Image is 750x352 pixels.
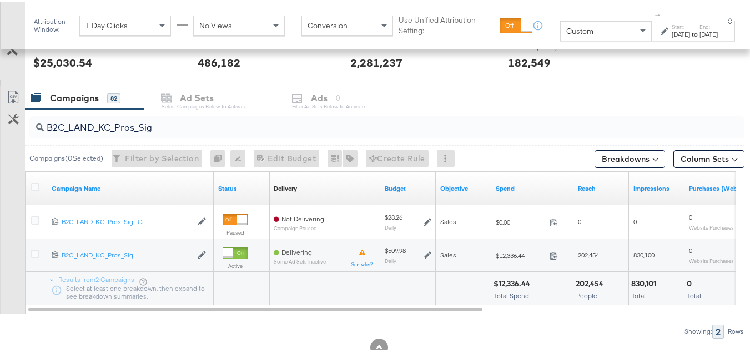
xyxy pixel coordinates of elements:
[385,182,431,191] a: The maximum amount you're willing to spend on your ads, on average each day or over the lifetime ...
[199,19,232,29] span: No Views
[385,222,396,229] sub: Daily
[210,148,230,166] div: 0
[308,19,348,29] span: Conversion
[274,257,326,263] sub: Some Ad Sets Inactive
[689,222,734,229] sub: Website Purchases
[631,277,660,287] div: 830,101
[699,22,718,29] label: End:
[385,211,402,220] div: $28.26
[673,148,744,166] button: Column Sets
[689,211,692,220] span: 0
[689,245,692,253] span: 0
[494,277,533,287] div: $12,336.44
[496,216,545,225] span: $0.00
[690,28,699,37] strong: to
[33,16,74,32] div: Attribution Window:
[33,53,92,69] div: $25,030.54
[350,53,402,69] div: 2,281,237
[578,249,599,257] span: 202,454
[62,216,192,225] div: B2C_LAND_KC_Pros_Sig_IG
[440,249,456,257] span: Sales
[62,249,192,259] a: B2C_LAND_KC_Pros_Sig
[29,152,103,162] div: Campaigns ( 0 Selected)
[672,22,690,29] label: Start:
[223,261,248,268] label: Active
[699,28,718,37] div: [DATE]
[496,182,569,191] a: The total amount spent to date.
[653,12,663,16] span: ↑
[687,277,695,287] div: 0
[727,326,744,334] div: Rows
[684,326,712,334] div: Showing:
[633,249,655,257] span: 830,100
[385,256,396,262] sub: Daily
[440,182,487,191] a: Your campaign's objective.
[508,53,551,69] div: 182,549
[633,216,637,224] span: 0
[689,256,734,262] sub: Website Purchases
[198,53,240,69] div: 486,182
[399,13,495,34] label: Use Unified Attribution Setting:
[218,182,265,191] a: Shows the current state of your Ad Campaign.
[566,24,593,34] span: Custom
[281,246,312,255] span: Delivering
[274,182,297,191] a: Reflects the ability of your Ad Campaign to achieve delivery based on ad states, schedule and bud...
[50,90,99,103] div: Campaigns
[440,216,456,224] span: Sales
[578,182,625,191] a: The number of people your ad was served to.
[62,216,192,225] a: B2C_LAND_KC_Pros_Sig_IG
[633,182,680,191] a: The number of times your ad was served. On mobile apps an ad is counted as served the first time ...
[578,216,581,224] span: 0
[632,290,646,298] span: Total
[385,245,406,254] div: $509.98
[52,182,209,191] a: Your campaign name.
[576,277,607,287] div: 202,454
[44,111,681,132] input: Search Campaigns by Name, ID or Objective
[223,227,248,235] label: Paused
[576,290,597,298] span: People
[595,148,665,166] button: Breakdowns
[687,290,701,298] span: Total
[494,290,529,298] span: Total Spend
[712,323,724,337] div: 2
[672,28,690,37] div: [DATE]
[107,92,120,102] div: 82
[274,224,324,230] sub: Campaign Paused
[274,182,297,191] div: Delivery
[281,213,324,221] span: Not Delivering
[85,19,128,29] span: 1 Day Clicks
[496,250,545,258] span: $12,336.44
